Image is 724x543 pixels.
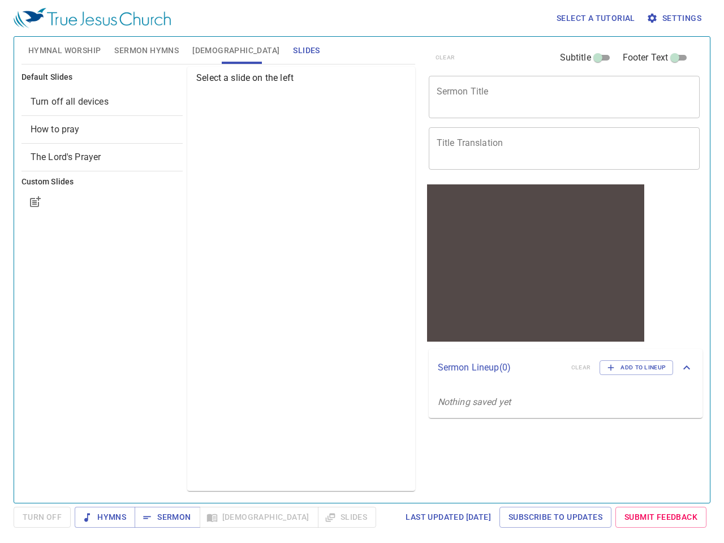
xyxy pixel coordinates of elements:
[438,361,562,374] p: Sermon Lineup ( 0 )
[114,44,179,58] span: Sermon Hymns
[429,349,703,386] div: Sermon Lineup(0)clearAdd to Lineup
[644,8,706,29] button: Settings
[552,8,640,29] button: Select a tutorial
[21,88,183,115] div: Turn off all devices
[406,510,491,524] span: Last updated [DATE]
[499,507,611,528] a: Subscribe to Updates
[624,510,697,524] span: Submit Feedback
[196,71,411,85] p: Select a slide on the left
[508,510,602,524] span: Subscribe to Updates
[649,11,701,25] span: Settings
[293,44,320,58] span: Slides
[557,11,635,25] span: Select a tutorial
[607,363,666,373] span: Add to Lineup
[75,507,135,528] button: Hymns
[31,152,101,162] span: [object Object]
[438,397,511,407] i: Nothing saved yet
[31,96,109,107] span: [object Object]
[21,71,183,84] h6: Default Slides
[28,44,101,58] span: Hymnal Worship
[192,44,279,58] span: [DEMOGRAPHIC_DATA]
[14,8,171,28] img: True Jesus Church
[623,51,669,64] span: Footer Text
[144,510,191,524] span: Sermon
[135,507,200,528] button: Sermon
[21,116,183,143] div: How to pray
[21,144,183,171] div: The Lord's Prayer
[401,507,495,528] a: Last updated [DATE]
[31,124,80,135] span: [object Object]
[424,182,647,344] iframe: from-child
[600,360,673,375] button: Add to Lineup
[84,510,126,524] span: Hymns
[615,507,706,528] a: Submit Feedback
[560,51,591,64] span: Subtitle
[21,176,183,188] h6: Custom Slides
